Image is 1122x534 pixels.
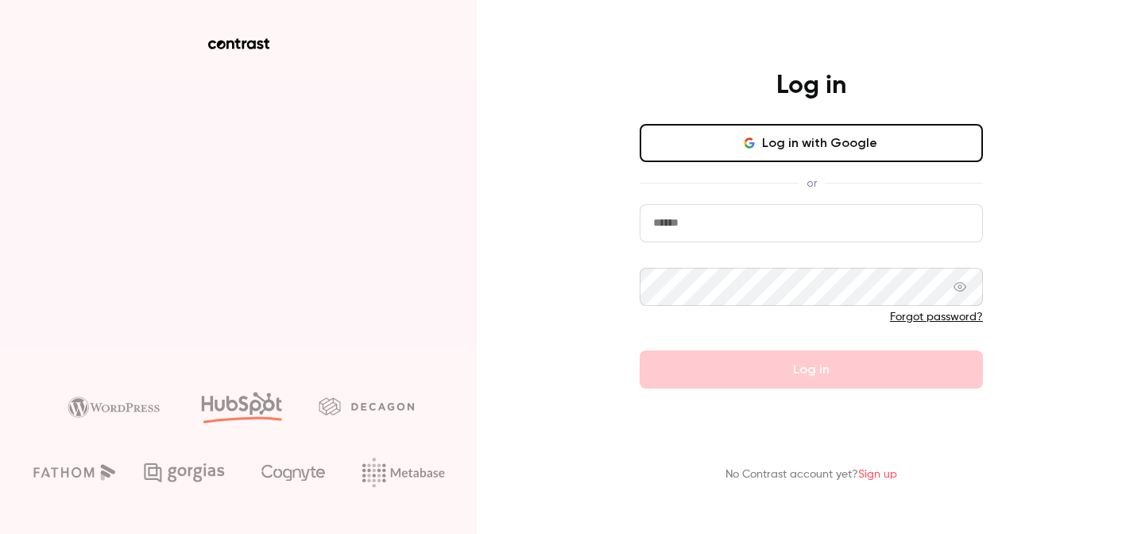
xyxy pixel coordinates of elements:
span: or [799,175,825,192]
img: decagon [319,397,414,415]
button: Log in with Google [640,124,983,162]
a: Sign up [858,469,897,480]
p: No Contrast account yet? [725,466,897,483]
a: Forgot password? [890,311,983,323]
h4: Log in [776,70,846,102]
